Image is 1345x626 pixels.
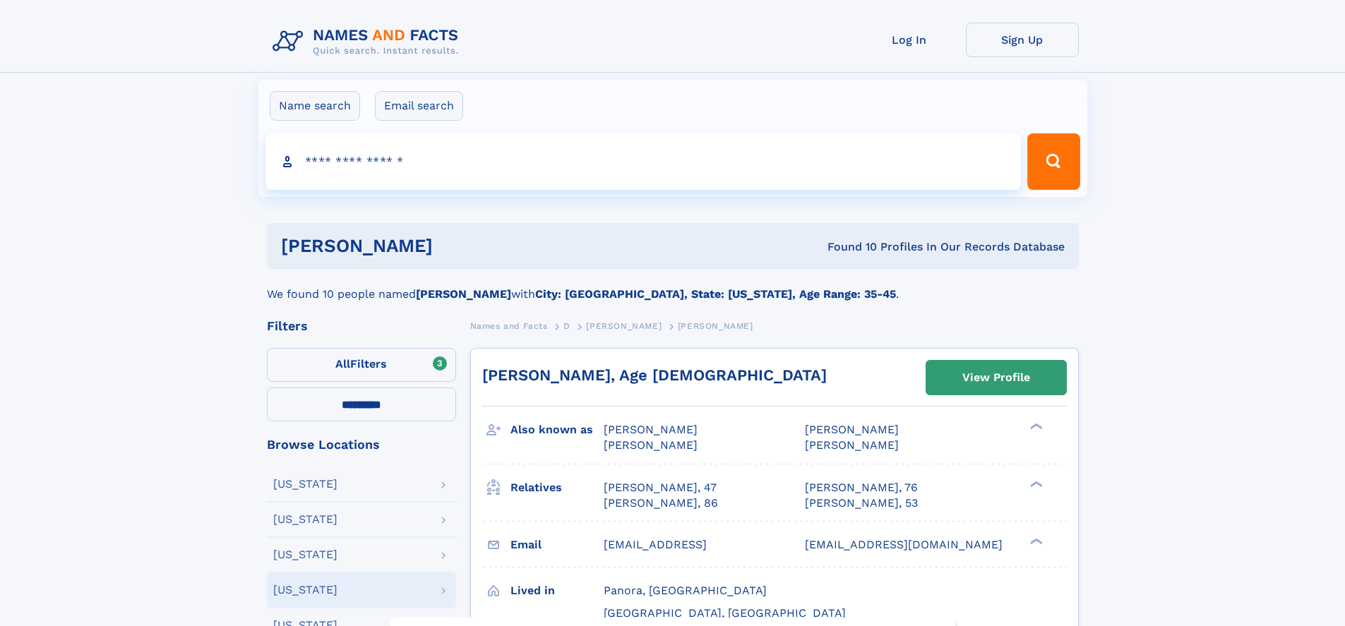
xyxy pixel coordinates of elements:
h3: Email [510,533,604,557]
img: Logo Names and Facts [267,23,470,61]
label: Email search [375,91,463,121]
h3: Also known as [510,418,604,442]
button: Search Button [1027,133,1080,190]
div: Found 10 Profiles In Our Records Database [630,239,1065,255]
div: ❯ [1027,479,1044,488]
div: [US_STATE] [273,549,337,560]
a: Log In [853,23,966,57]
h3: Relatives [510,476,604,500]
span: Panora, [GEOGRAPHIC_DATA] [604,584,767,597]
span: [EMAIL_ADDRESS][DOMAIN_NAME] [805,538,1003,551]
span: D [563,321,570,331]
h3: Lived in [510,579,604,603]
div: [US_STATE] [273,584,337,596]
a: [PERSON_NAME] [586,317,662,335]
div: [US_STATE] [273,478,337,490]
a: D [563,317,570,335]
div: Filters [267,320,456,332]
label: Filters [267,348,456,382]
div: View Profile [962,361,1030,394]
h1: [PERSON_NAME] [281,237,630,255]
a: [PERSON_NAME], 86 [604,495,718,511]
span: [EMAIL_ADDRESS] [604,538,707,551]
span: [PERSON_NAME] [678,321,753,331]
input: search input [265,133,1022,190]
div: ❯ [1027,422,1044,431]
a: Sign Up [966,23,1079,57]
a: [PERSON_NAME], 47 [604,480,717,495]
label: Name search [270,91,360,121]
span: All [335,357,350,371]
b: [PERSON_NAME] [416,287,511,301]
span: [GEOGRAPHIC_DATA], [GEOGRAPHIC_DATA] [604,606,846,620]
span: [PERSON_NAME] [604,423,698,436]
div: We found 10 people named with . [267,269,1079,303]
div: ❯ [1027,536,1044,546]
b: City: [GEOGRAPHIC_DATA], State: [US_STATE], Age Range: 35-45 [535,287,896,301]
a: [PERSON_NAME], 76 [805,480,918,495]
span: [PERSON_NAME] [586,321,662,331]
a: Names and Facts [470,317,548,335]
div: Browse Locations [267,438,456,451]
a: View Profile [926,361,1066,395]
span: [PERSON_NAME] [805,423,899,436]
a: [PERSON_NAME], 53 [805,495,918,511]
a: [PERSON_NAME], Age [DEMOGRAPHIC_DATA] [482,366,827,384]
span: [PERSON_NAME] [805,438,899,452]
span: [PERSON_NAME] [604,438,698,452]
div: [US_STATE] [273,514,337,525]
